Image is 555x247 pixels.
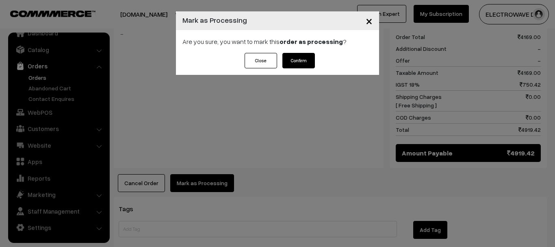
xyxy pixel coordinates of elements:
strong: order as processing [280,37,343,46]
button: Confirm [282,53,315,68]
span: × [366,13,373,28]
h4: Mark as Processing [182,15,247,26]
button: Close [245,53,277,68]
button: Close [359,8,379,33]
div: Are you sure, you want to mark this ? [176,30,379,53]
